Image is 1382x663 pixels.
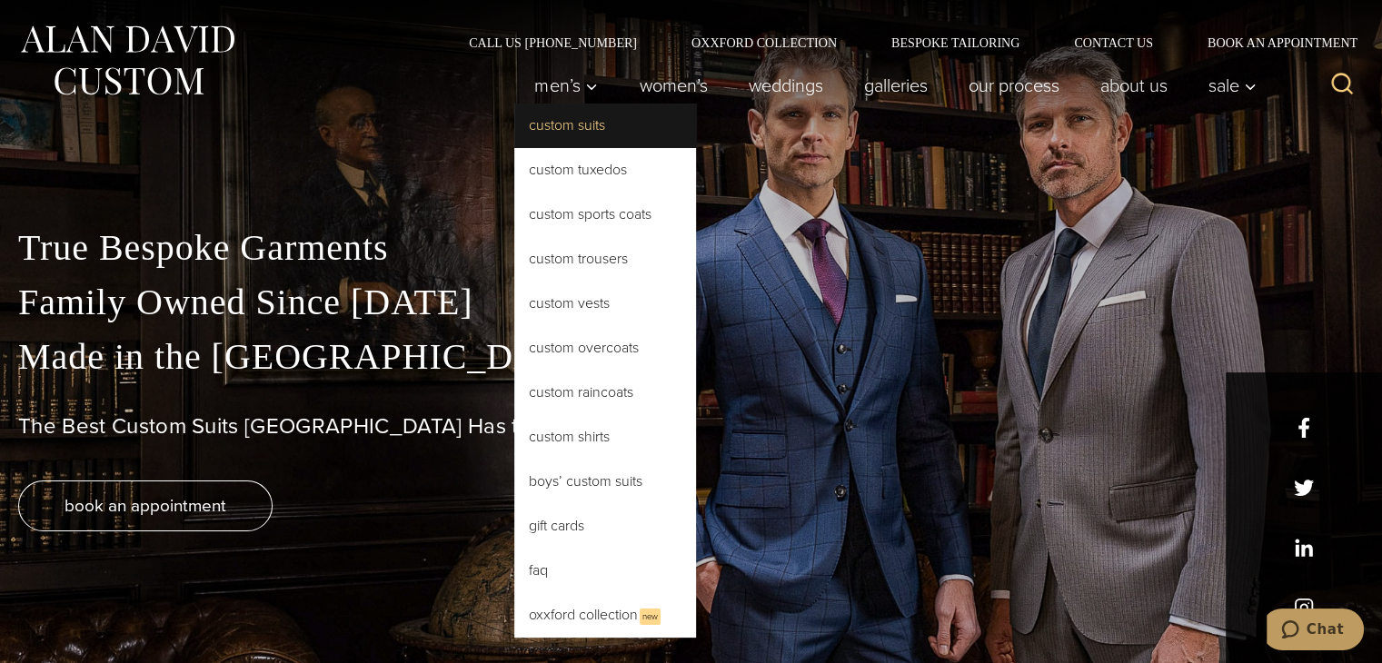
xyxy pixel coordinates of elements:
[514,104,696,147] a: Custom Suits
[1320,64,1364,107] button: View Search Form
[514,460,696,503] a: Boys’ Custom Suits
[65,492,226,519] span: book an appointment
[843,67,948,104] a: Galleries
[514,326,696,370] a: Custom Overcoats
[864,36,1047,49] a: Bespoke Tailoring
[442,36,664,49] a: Call Us [PHONE_NUMBER]
[514,593,696,638] a: Oxxford CollectionNew
[514,282,696,325] a: Custom Vests
[18,20,236,101] img: Alan David Custom
[514,415,696,459] a: Custom Shirts
[442,36,1364,49] nav: Secondary Navigation
[619,67,728,104] a: Women’s
[514,237,696,281] a: Custom Trousers
[664,36,864,49] a: Oxxford Collection
[1047,36,1180,49] a: Contact Us
[514,148,696,192] a: Custom Tuxedos
[1079,67,1188,104] a: About Us
[18,221,1364,384] p: True Bespoke Garments Family Owned Since [DATE] Made in the [GEOGRAPHIC_DATA]
[514,67,1267,104] nav: Primary Navigation
[1180,36,1364,49] a: Book an Appointment
[640,609,661,625] span: New
[948,67,1079,104] a: Our Process
[1267,609,1364,654] iframe: Opens a widget where you can chat to one of our agents
[514,549,696,592] a: FAQ
[1188,67,1267,104] button: Sale sub menu toggle
[514,371,696,414] a: Custom Raincoats
[728,67,843,104] a: weddings
[514,67,619,104] button: Child menu of Men’s
[514,193,696,236] a: Custom Sports Coats
[514,504,696,548] a: Gift Cards
[18,480,273,531] a: book an appointment
[18,413,1364,440] h1: The Best Custom Suits [GEOGRAPHIC_DATA] Has to Offer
